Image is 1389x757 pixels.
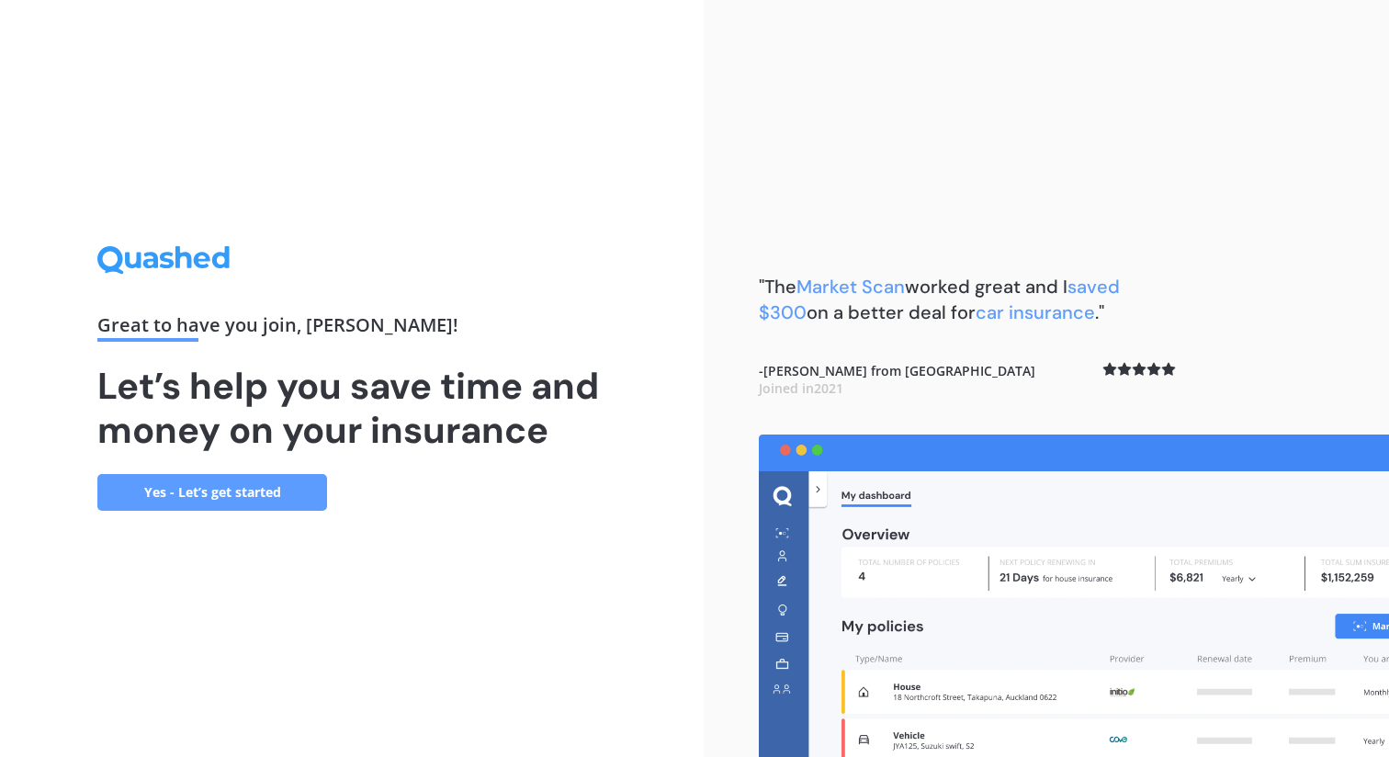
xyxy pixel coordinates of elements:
span: Market Scan [796,275,905,299]
a: Yes - Let’s get started [97,474,327,511]
b: - [PERSON_NAME] from [GEOGRAPHIC_DATA] [759,362,1035,398]
span: Joined in 2021 [759,379,843,397]
h1: Let’s help you save time and money on your insurance [97,364,606,452]
img: dashboard.webp [759,435,1389,757]
div: Great to have you join , [PERSON_NAME] ! [97,316,606,342]
b: "The worked great and I on a better deal for ." [759,275,1120,324]
span: saved $300 [759,275,1120,324]
span: car insurance [976,300,1095,324]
